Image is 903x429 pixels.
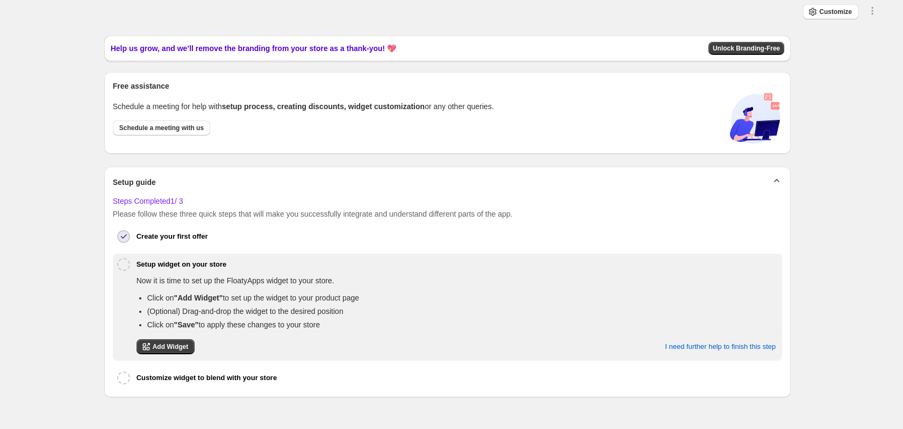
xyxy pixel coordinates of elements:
[137,367,778,389] button: Customize widget to blend with your store
[137,259,227,270] h6: Setup widget on your store
[113,101,494,112] p: Schedule a meeting for help with or any other queries.
[113,81,169,91] span: Free assistance
[153,342,189,351] span: Add Widget
[658,335,782,358] button: I need further help to finish this step
[174,294,223,302] strong: "Add Widget"
[113,177,156,188] span: Setup guide
[147,307,343,316] span: (Optional) Drag-and-drop the widget to the desired position
[119,124,204,132] span: Schedule a meeting with us
[137,226,778,247] button: Create your first offer
[803,4,858,19] button: Customize
[111,43,396,54] span: Help us grow, and we’ll remove the branding from your store as a thank-you! 💖
[113,120,210,135] a: Schedule a meeting with us
[137,231,208,242] h6: Create your first offer
[147,294,359,302] span: Click on to set up the widget to your product page
[708,42,784,55] button: Unlock Branding-Free
[713,44,780,53] span: Unlock Branding-Free
[113,196,783,206] h6: Steps Completed 1 / 3
[665,342,776,351] span: I need further help to finish this step
[137,254,778,275] button: Setup widget on your store
[137,275,776,286] p: Now it is time to set up the FloatyApps widget to your store.
[728,91,782,145] img: book-call-DYLe8nE5.svg
[147,320,320,329] span: Click on to apply these changes to your store
[113,209,783,219] p: Please follow these three quick steps that will make you successfully integrate and understand di...
[174,320,199,329] strong: "Save"
[137,339,195,354] a: Add Widget
[222,102,425,111] span: setup process, creating discounts, widget customization
[819,8,852,16] span: Customize
[137,373,277,383] h6: Customize widget to blend with your store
